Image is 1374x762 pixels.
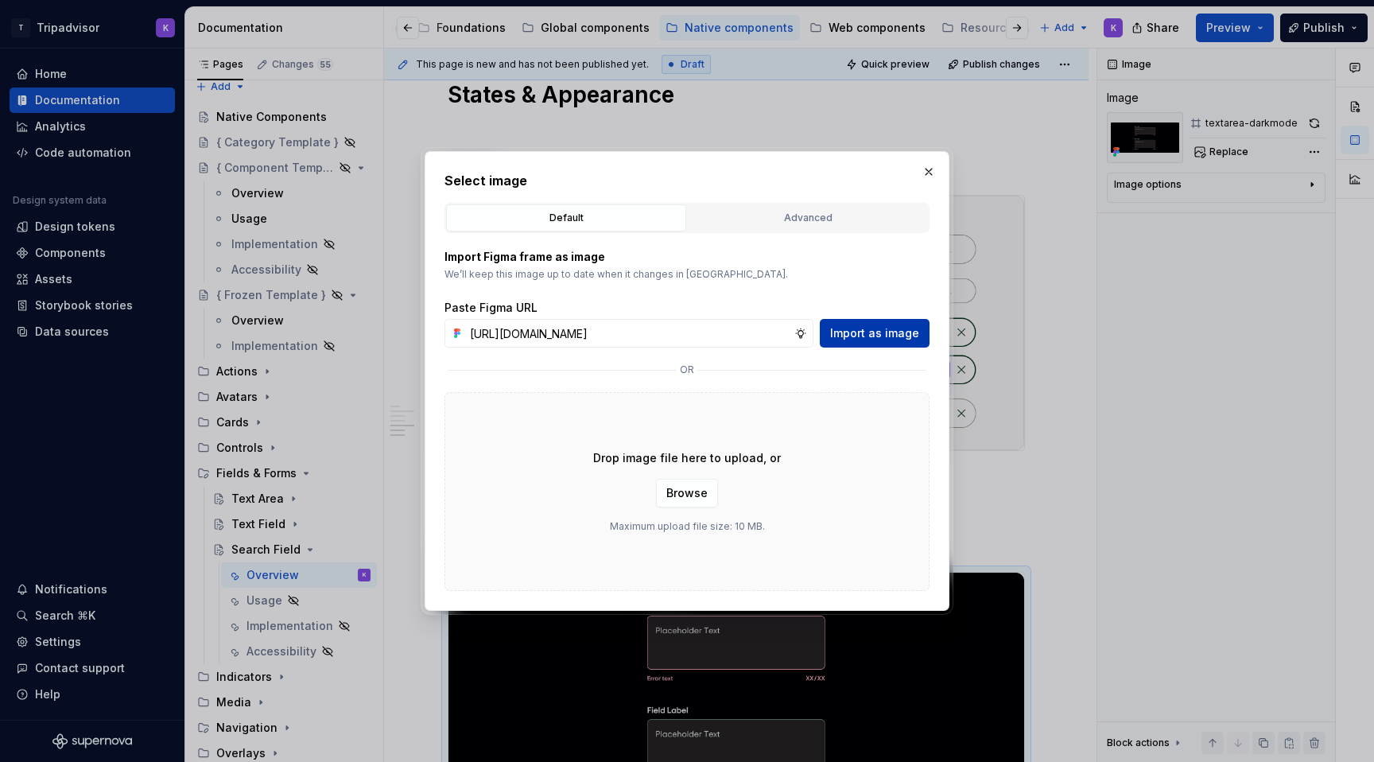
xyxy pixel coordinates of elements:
[693,210,922,226] div: Advanced
[444,268,930,281] p: We’ll keep this image up to date when it changes in [GEOGRAPHIC_DATA].
[830,325,919,341] span: Import as image
[444,249,930,265] p: Import Figma frame as image
[593,450,781,466] p: Drop image file here to upload, or
[680,364,694,376] p: or
[666,485,708,501] span: Browse
[444,171,930,190] h2: Select image
[444,300,538,316] label: Paste Figma URL
[452,210,681,226] div: Default
[820,319,930,348] button: Import as image
[464,319,794,348] input: https://figma.com/file...
[656,479,718,507] button: Browse
[610,520,765,533] p: Maximum upload file size: 10 MB.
